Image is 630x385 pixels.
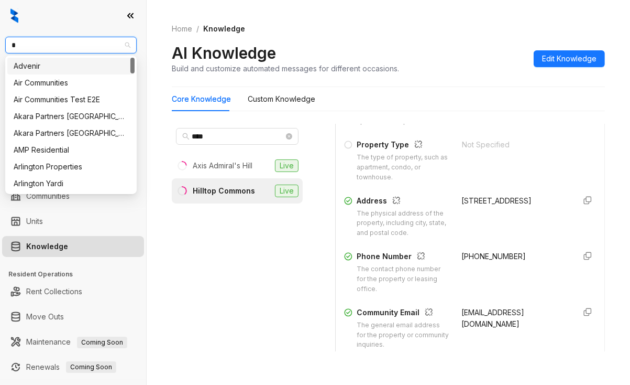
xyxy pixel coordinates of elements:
li: Collections [2,141,144,162]
div: Core Knowledge [172,93,231,105]
div: Akara Partners [GEOGRAPHIC_DATA] [14,111,128,122]
div: Arlington Properties [14,161,128,173]
div: Air Communities Test E2E [7,91,135,108]
span: Edit Knowledge [542,53,596,65]
div: Arlington Yardi [14,178,128,189]
div: Phone Number [357,251,449,264]
div: The type of property, such as apartment, condo, or townhouse. [357,153,449,183]
div: Air Communities Test E2E [14,94,128,105]
div: Akara Partners [GEOGRAPHIC_DATA] [14,127,128,139]
div: Air Communities [14,77,128,89]
div: The contact phone number for the property or leasing office. [357,264,449,294]
a: Rent Collections [26,281,82,302]
a: RenewalsComing Soon [26,357,116,378]
span: Knowledge [203,24,245,33]
div: Air Communities [7,74,135,91]
span: [EMAIL_ADDRESS][DOMAIN_NAME] [462,308,525,328]
span: close-circle [286,133,292,140]
img: logo [10,8,18,23]
div: Arlington Yardi [7,175,135,192]
span: Coming Soon [66,361,116,373]
div: [STREET_ADDRESS] [462,195,567,207]
li: Maintenance [2,331,144,352]
div: Advenir [14,60,128,72]
div: The general email address for the property or community inquiries. [357,320,449,350]
div: Community Email [357,307,449,320]
span: [PHONE_NUMBER] [462,252,526,261]
h3: Resident Operations [8,270,146,279]
h2: AI Knowledge [172,43,276,63]
div: Akara Partners Nashville [7,108,135,125]
a: Move Outs [26,306,64,327]
div: Advenir [7,58,135,74]
a: Home [170,23,194,35]
li: Renewals [2,357,144,378]
div: Axis Admiral's Hill [193,160,252,172]
li: Leads [2,70,144,91]
span: Live [275,185,299,197]
div: AMP Residential [14,144,128,156]
a: Knowledge [26,236,68,257]
li: Knowledge [2,236,144,257]
div: Property Type [357,139,449,153]
li: Communities [2,186,144,207]
a: Communities [26,186,70,207]
div: AMP Residential [7,142,135,158]
li: Leasing [2,115,144,136]
div: The physical address of the property, including city, state, and postal code. [357,209,449,239]
div: Custom Knowledge [248,93,315,105]
div: Not Specified [462,139,567,151]
li: Move Outs [2,306,144,327]
span: Coming Soon [77,337,127,348]
li: Units [2,211,144,232]
span: search [182,133,190,140]
li: / [196,23,199,35]
button: Edit Knowledge [534,50,605,67]
a: Units [26,211,43,232]
div: Address [357,195,449,209]
span: Live [275,159,299,172]
div: Build and customize automated messages for different occasions. [172,63,399,74]
div: Hilltop Commons [193,185,255,197]
div: Arlington Properties [7,158,135,175]
li: Rent Collections [2,281,144,302]
div: Akara Partners Phoenix [7,125,135,142]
